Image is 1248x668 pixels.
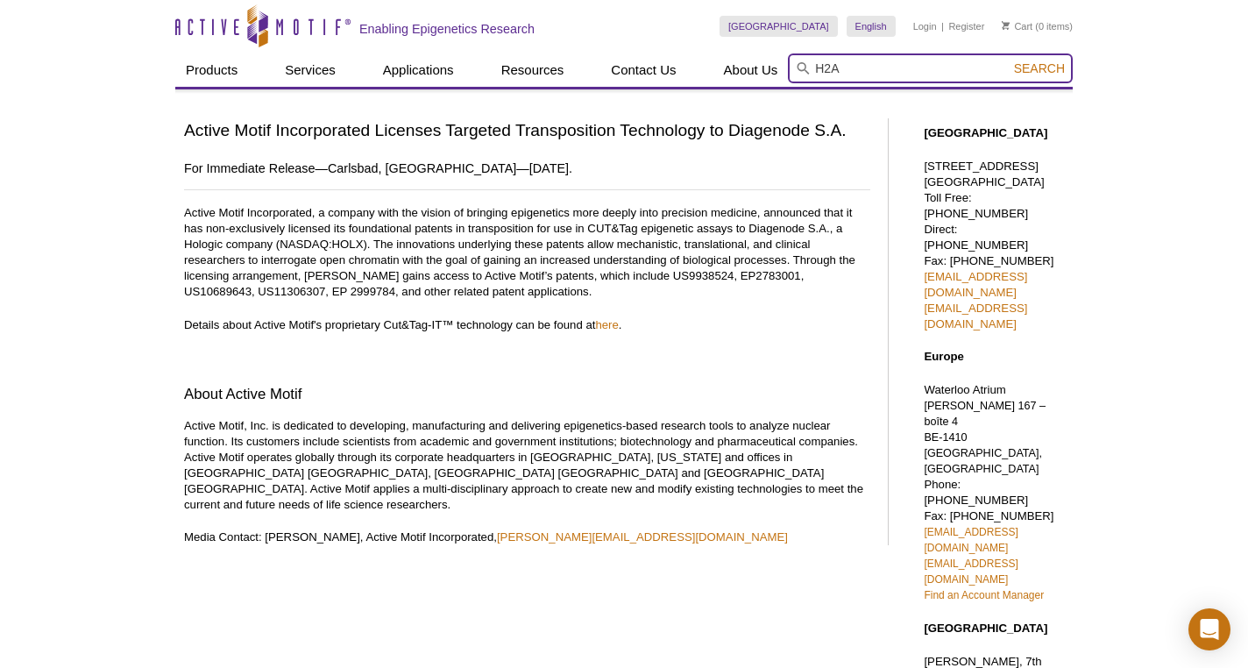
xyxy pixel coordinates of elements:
a: Services [274,53,346,87]
div: Open Intercom Messenger [1188,608,1230,650]
img: Your Cart [1002,21,1010,30]
a: [EMAIL_ADDRESS][DOMAIN_NAME] [924,270,1027,299]
span: [PERSON_NAME] 167 – boîte 4 BE-1410 [GEOGRAPHIC_DATA], [GEOGRAPHIC_DATA] [924,400,1046,475]
p: Details about Active Motif's proprietary Cut&Tag-IT™ technology can be found at . [184,317,870,333]
li: (0 items) [1002,16,1073,37]
p: Active Motif, Inc. is dedicated to developing, manufacturing and delivering epigenetics-based res... [184,418,870,513]
a: English [847,16,896,37]
a: Resources [491,53,575,87]
strong: Europe [924,350,963,363]
p: Active Motif Incorporated, a company with the vision of bringing epigenetics more deeply into pre... [184,205,870,300]
a: Find an Account Manager [924,589,1044,601]
p: Media Contact: [PERSON_NAME], Active Motif Incorporated, [184,529,870,545]
strong: [GEOGRAPHIC_DATA] [924,126,1047,139]
p: [STREET_ADDRESS] [GEOGRAPHIC_DATA] Toll Free: [PHONE_NUMBER] Direct: [PHONE_NUMBER] Fax: [PHONE_N... [924,159,1064,332]
input: Keyword, Cat. No. [788,53,1073,83]
strong: [GEOGRAPHIC_DATA] [924,622,1047,635]
h2: Enabling Epigenetics Research [359,21,535,37]
a: About Us [713,53,789,87]
a: Cart [1002,20,1032,32]
h3: About Active Motif [184,384,870,405]
a: [PERSON_NAME][EMAIL_ADDRESS][DOMAIN_NAME] [497,530,788,544]
p: Waterloo Atrium Phone: [PHONE_NUMBER] Fax: [PHONE_NUMBER] [924,382,1064,603]
span: Search [1014,61,1065,75]
h1: Active Motif Incorporated Licenses Targeted Transposition Technology to Diagenode S.A. [184,118,870,144]
a: here [595,318,618,331]
a: [EMAIL_ADDRESS][DOMAIN_NAME] [924,302,1027,330]
a: Applications [372,53,464,87]
a: Products [175,53,248,87]
a: Register [948,20,984,32]
a: [GEOGRAPHIC_DATA] [720,16,838,37]
a: [EMAIL_ADDRESS][DOMAIN_NAME] [924,558,1018,586]
button: Search [1009,60,1070,76]
h2: For Immediate Release—Carlsbad, [GEOGRAPHIC_DATA]—[DATE]. [184,157,870,181]
a: [EMAIL_ADDRESS][DOMAIN_NAME] [924,526,1018,554]
a: Contact Us [600,53,686,87]
a: Login [913,20,937,32]
li: | [941,16,944,37]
